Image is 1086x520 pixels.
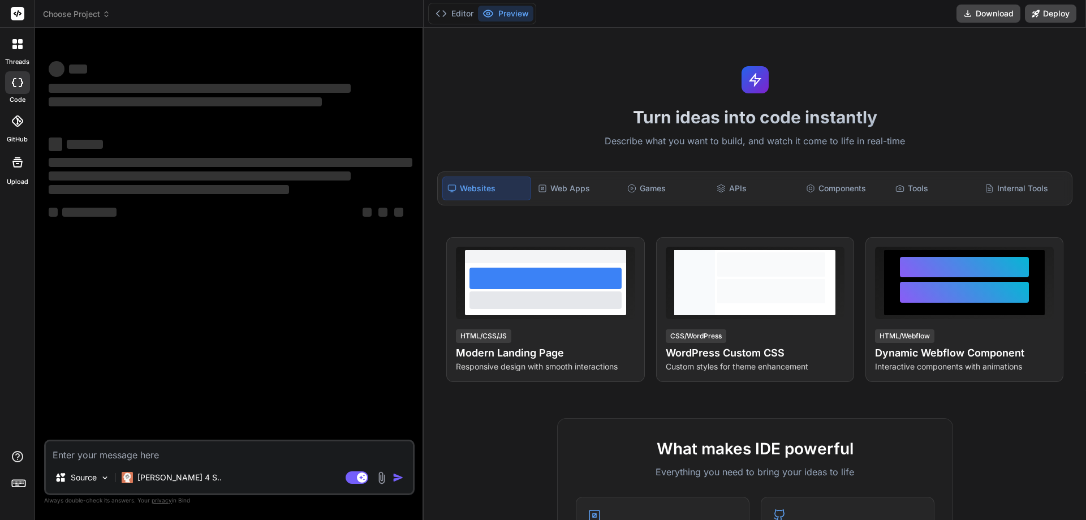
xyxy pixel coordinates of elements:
span: ‌ [69,65,87,74]
button: Editor [431,6,478,22]
div: Websites [442,177,531,200]
div: HTML/CSS/JS [456,329,511,343]
img: Pick Models [100,473,110,483]
div: CSS/WordPress [666,329,726,343]
p: Responsive design with smooth interactions [456,361,635,372]
div: Internal Tools [980,177,1067,200]
p: Everything you need to bring your ideas to life [576,465,934,479]
span: ‌ [394,208,403,217]
p: Describe what you want to build, and watch it come to life in real-time [430,134,1079,149]
label: GitHub [7,135,28,144]
span: ‌ [49,137,62,151]
span: ‌ [62,208,117,217]
div: Components [801,177,889,200]
p: Custom styles for theme enhancement [666,361,844,372]
h4: Dynamic Webflow Component [875,345,1054,361]
h4: WordPress Custom CSS [666,345,844,361]
div: HTML/Webflow [875,329,934,343]
img: attachment [375,471,388,484]
span: ‌ [49,171,351,181]
span: ‌ [49,97,322,106]
span: ‌ [49,158,412,167]
span: privacy [152,497,172,504]
span: Choose Project [43,8,110,20]
h1: Turn ideas into code instantly [430,107,1079,127]
div: APIs [712,177,799,200]
label: code [10,95,25,105]
p: Always double-check its answers. Your in Bind [44,495,415,506]
h2: What makes IDE powerful [576,437,934,461]
label: threads [5,57,29,67]
p: [PERSON_NAME] 4 S.. [137,472,222,483]
span: ‌ [49,61,64,77]
span: ‌ [378,208,387,217]
img: Claude 4 Sonnet [122,472,133,483]
label: Upload [7,177,28,187]
span: ‌ [49,185,289,194]
button: Preview [478,6,533,22]
span: ‌ [363,208,372,217]
span: ‌ [49,84,351,93]
span: ‌ [67,140,103,149]
button: Download [956,5,1020,23]
div: Games [623,177,710,200]
div: Web Apps [533,177,620,200]
span: ‌ [49,208,58,217]
h4: Modern Landing Page [456,345,635,361]
p: Source [71,472,97,483]
p: Interactive components with animations [875,361,1054,372]
button: Deploy [1025,5,1076,23]
div: Tools [891,177,978,200]
img: icon [393,472,404,483]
